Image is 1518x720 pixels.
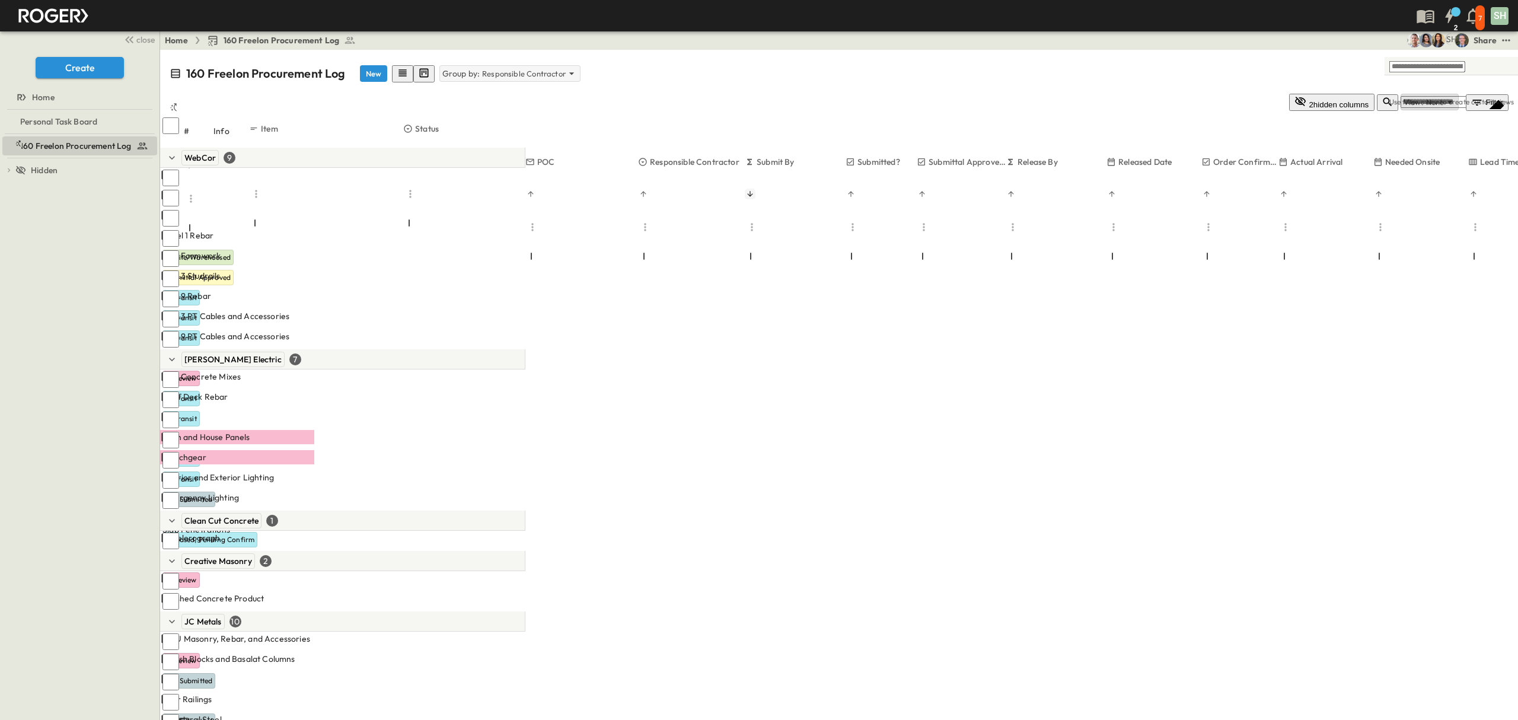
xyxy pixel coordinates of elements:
button: 2hidden columns [1289,94,1375,111]
button: test [1499,33,1513,47]
input: Select row [162,331,179,348]
button: 2 [1437,5,1461,27]
button: close [119,31,157,47]
input: Select row [162,291,179,307]
img: Mickie Parrish (mparrish@cahill-sf.com) [1407,33,1421,47]
input: Select row [162,250,179,267]
div: Share [1474,34,1497,46]
span: WebCor [184,152,216,163]
img: Jared Salin (jsalin@cahill-sf.com) [1455,33,1469,47]
span: Polished Concrete Product [162,592,264,604]
div: # [184,114,213,148]
input: Select row [162,270,179,287]
span: close [136,34,155,46]
input: Select row [162,391,179,408]
p: Group by: [442,68,480,79]
div: table view [392,65,435,82]
span: Switchgear [162,451,206,463]
a: 160 Freelon Procurement Log [207,34,356,46]
a: Home [165,34,188,46]
input: Select row [162,170,179,186]
a: Home [2,89,155,106]
div: 160 Freelon Procurement Logtest [2,136,157,155]
span: Wall Formwork [162,250,221,262]
a: 160 Freelon Procurement Log [2,138,155,154]
span: Creative Masonry [184,556,252,566]
button: row view [392,65,413,82]
a: Personal Task Board [2,113,155,130]
input: Select row [162,371,179,388]
span: Emergency Lighting [162,492,239,504]
input: Select row [162,633,179,650]
button: New [360,65,387,82]
span: CMU Masonry, Rebar, and Accessories [162,633,310,645]
span: 160 Freelon Procurement Log [20,140,132,152]
span: Hidden [31,164,58,176]
button: SH [1490,6,1510,26]
div: 9 [224,152,235,164]
span: [PERSON_NAME] Electric [184,354,282,365]
p: Responsible Contractor [482,68,566,79]
span: L4-L9 PT Cables and Accessories [162,330,289,342]
span: Main and House Panels [162,431,250,443]
span: Splash Blocks and Basalat Columns [162,653,295,665]
p: Status [415,123,439,135]
span: JC Metals [184,616,222,627]
span: 160 Freelon Procurement Log [224,34,340,46]
input: Select row [162,412,179,428]
input: Select row [162,432,179,448]
span: L2-L3 PT Cables and Accessories [162,310,289,322]
nav: breadcrumbs [165,34,363,46]
input: Select row [162,533,179,549]
div: 2 [260,555,272,567]
div: Info [213,114,249,148]
span: Clean Cut Concrete [184,515,259,526]
img: Kim Bowen (kbowen@cahill-sf.com) [1431,33,1445,47]
input: Select row [162,190,179,206]
input: Select row [162,472,179,489]
input: Select row [162,492,179,509]
span: Interior and Exterior Lighting [162,471,274,483]
span: Slab Concrete Mixes [162,371,241,383]
p: 7 [1478,14,1482,23]
img: Fabiola Canchola (fcanchola@cahill-sf.com) [1419,33,1433,47]
input: Select row [162,311,179,327]
input: Select row [162,230,179,247]
div: Personal Task Boardtest [2,112,157,131]
input: Select row [162,573,179,590]
span: Personal Task Board [20,116,97,128]
input: Select row [162,674,179,690]
p: 160 Freelon Procurement Log [186,65,346,82]
div: None [1387,78,1516,175]
div: 10 [229,616,241,627]
div: 1 [266,515,278,527]
input: Select row [162,694,179,711]
input: Select all rows [162,117,179,134]
h6: 2 [1453,24,1459,32]
button: kanban view [413,65,435,82]
span: Home [32,91,55,103]
div: Steven Habon (shabon@guzmangc.com) [1446,33,1457,45]
input: Select row [162,654,179,670]
span: Roof Deck Rebar [162,391,228,403]
input: Select row [162,593,179,610]
p: Item [261,123,278,135]
input: Select row [162,452,179,469]
span: Level 1 Rebar [162,230,213,241]
input: Select row [162,210,179,227]
button: Create [36,57,124,78]
span: L2-L3 Studrails [162,270,221,282]
span: Stair Railings [162,693,212,705]
span: Accelerograph [162,532,220,544]
div: SH [1491,7,1509,25]
span: L2-L9 Rebar [162,290,211,302]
